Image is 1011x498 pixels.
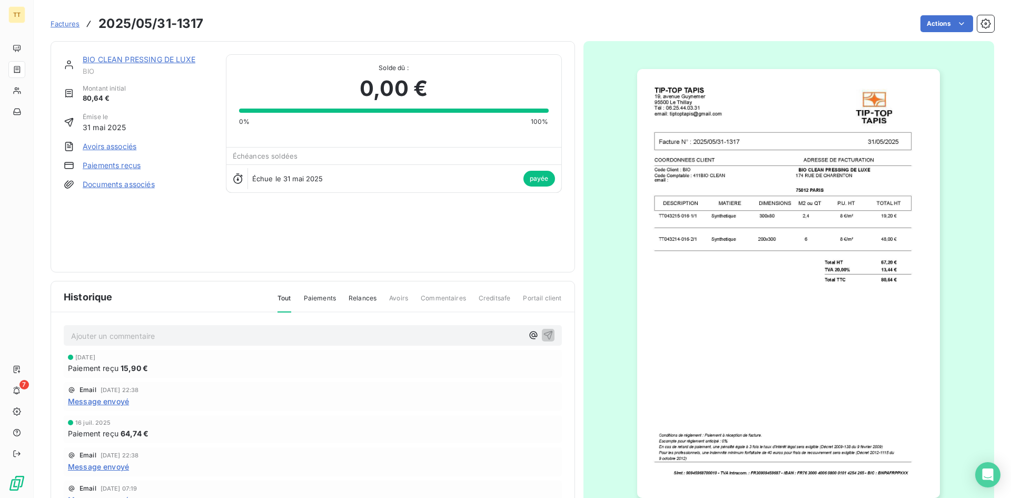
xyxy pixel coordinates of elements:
span: 7 [19,380,29,389]
span: 16 juil. 2025 [75,419,111,426]
a: Documents associés [83,179,155,190]
a: Avoirs associés [83,141,136,152]
span: Montant initial [83,84,126,93]
span: Email [80,387,96,393]
span: Paiement reçu [68,428,118,439]
span: Historique [64,290,113,304]
span: Email [80,452,96,458]
h3: 2025/05/31-1317 [98,14,203,33]
img: invoice_thumbnail [637,69,940,498]
span: Creditsafe [479,294,511,311]
button: Actions [920,15,973,32]
div: Open Intercom Messenger [975,462,1000,487]
span: Relances [349,294,376,311]
span: [DATE] 07:19 [101,485,137,492]
a: Paiements reçus [83,160,141,171]
span: 100% [531,117,549,126]
span: Paiement reçu [68,363,118,374]
span: [DATE] [75,354,95,360]
span: Émise le [83,112,126,122]
span: Email [80,485,96,492]
span: Avoirs [389,294,408,311]
span: Échue le 31 mai 2025 [252,174,323,183]
span: Message envoyé [68,396,129,407]
span: Paiements [304,294,336,311]
span: [DATE] 22:38 [101,452,139,458]
span: Tout [277,294,291,313]
span: 0,00 € [360,73,428,104]
span: Message envoyé [68,461,129,472]
span: 31 mai 2025 [83,122,126,133]
a: Factures [51,18,80,29]
img: Logo LeanPay [8,475,25,492]
span: Portail client [523,294,561,311]
span: 0% [239,117,250,126]
span: BIO [83,67,213,75]
div: TT [8,6,25,23]
span: payée [523,171,555,187]
span: 80,64 € [83,93,126,104]
span: Factures [51,19,80,28]
a: BIO CLEAN PRESSING DE LUXE [83,55,195,64]
span: Échéances soldées [233,152,298,160]
span: 15,90 € [121,363,148,374]
span: Commentaires [421,294,466,311]
span: 64,74 € [121,428,148,439]
span: [DATE] 22:38 [101,387,139,393]
span: Solde dû : [239,63,549,73]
